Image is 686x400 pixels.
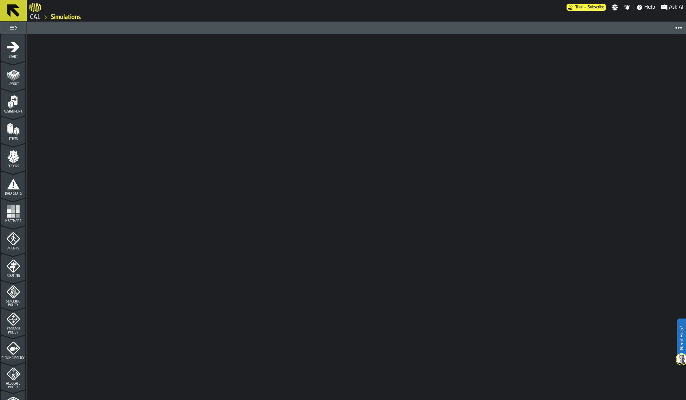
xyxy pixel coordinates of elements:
label: Need Help? [678,319,685,357]
li: menu Orders [1,144,25,171]
span: Subscribe [588,5,605,10]
span: Picking Policy [1,356,25,360]
span: Orders [1,165,25,168]
span: Routing [1,274,25,278]
a: link-to-/wh/i/76e2a128-1b54-4d66-80d4-05ae4c277723/pricing/ [567,4,606,11]
div: Menu Subscription [567,4,606,11]
label: button-toggle-Help [634,3,658,11]
span: Start [1,55,25,59]
li: menu Start [1,34,25,61]
span: Items [1,137,25,141]
li: menu Items [1,117,25,143]
li: menu Stacking Policy [1,281,25,308]
li: menu Routing [1,253,25,280]
span: Stacking Policy [1,300,25,307]
li: menu Agents [1,226,25,253]
span: — [584,5,586,10]
nav: Breadcrumb [29,13,683,21]
li: menu Picking Policy [1,336,25,362]
label: button-toggle-Toggle Full Menu [1,23,25,32]
span: Layout [1,82,25,86]
span: Trial [575,5,583,10]
li: menu Heatmaps [1,199,25,225]
span: Heatmaps [1,219,25,223]
span: Agents [1,247,25,250]
span: Assignment [1,110,25,114]
label: button-toggle-Notifications [621,4,633,11]
span: Storage Policy [1,327,25,335]
a: logo-header [29,1,41,13]
li: menu Layout [1,62,25,88]
li: menu Data Stats [1,171,25,198]
a: link-to-/wh/i/76e2a128-1b54-4d66-80d4-05ae4c277723 [30,14,41,21]
span: Help [644,3,655,11]
label: button-toggle-Settings [609,4,621,11]
li: menu Assignment [1,89,25,116]
li: menu Storage Policy [1,308,25,335]
label: button-toggle-Ask AI [658,3,686,11]
li: menu Allocate Policy [1,363,25,390]
a: link-to-/wh/i/76e2a128-1b54-4d66-80d4-05ae4c277723 [51,14,81,21]
span: Ask AI [669,3,683,11]
span: Data Stats [1,192,25,196]
span: Allocate Policy [1,382,25,389]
